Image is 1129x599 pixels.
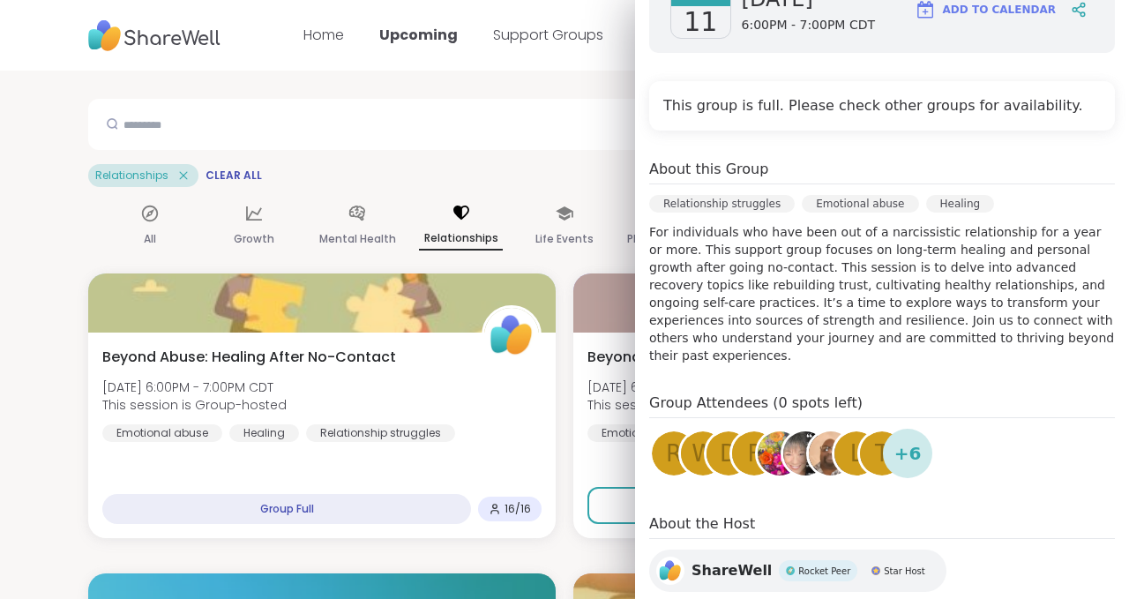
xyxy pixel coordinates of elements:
[493,25,603,45] a: Support Groups
[781,429,830,478] a: ReginaMaria
[587,396,772,414] span: This session is Group-hosted
[798,565,850,578] span: Rocket Peer
[809,431,853,475] img: dougr2026
[144,228,156,250] p: All
[649,223,1115,364] p: For individuals who have been out of a narcissistic relationship for a year or more. This support...
[656,557,684,585] img: ShareWell
[102,378,287,396] span: [DATE] 6:00PM - 7:00PM CDT
[95,168,168,183] span: Relationships
[649,513,1115,539] h4: About the Host
[484,308,539,363] img: ShareWell
[303,25,344,45] a: Home
[802,195,918,213] div: Emotional abuse
[535,228,594,250] p: Life Events
[505,502,531,516] span: 16 / 16
[627,228,710,250] p: Physical Health
[857,429,907,478] a: T
[666,437,682,471] span: R
[587,487,963,524] button: Sign Up
[649,550,946,592] a: ShareWellShareWellRocket PeerRocket PeerStar HostStar Host
[234,228,274,250] p: Growth
[806,429,856,478] a: dougr2026
[894,440,922,467] span: + 6
[692,437,714,471] span: w
[729,429,779,478] a: F
[692,560,772,581] span: ShareWell
[783,431,827,475] img: ReginaMaria
[587,347,881,368] span: Beyond Abuse: Healing After No-Contact
[663,95,1101,116] h4: This group is full. Please check other groups for availability.
[755,429,804,478] a: Meredith100
[102,494,471,524] div: Group Full
[319,228,396,250] p: Mental Health
[88,11,221,60] img: ShareWell Nav Logo
[832,429,881,478] a: l
[206,168,262,183] span: Clear All
[102,347,396,368] span: Beyond Abuse: Healing After No-Contact
[871,566,880,575] img: Star Host
[649,393,1115,418] h4: Group Attendees (0 spots left)
[684,6,717,38] span: 11
[720,437,737,471] span: D
[758,431,802,475] img: Meredith100
[649,429,699,478] a: R
[379,25,458,45] a: Upcoming
[649,159,768,180] h4: About this Group
[748,437,761,471] span: F
[419,228,503,251] p: Relationships
[742,17,875,34] span: 6:00PM - 7:00PM CDT
[306,424,455,442] div: Relationship struggles
[850,437,864,471] span: l
[926,195,995,213] div: Healing
[587,424,707,442] div: Emotional abuse
[884,565,924,578] span: Star Host
[229,424,299,442] div: Healing
[587,378,772,396] span: [DATE] 6:00PM - 7:00PM CDT
[704,429,753,478] a: D
[102,424,222,442] div: Emotional abuse
[875,437,889,471] span: T
[102,396,287,414] span: This session is Group-hosted
[786,566,795,575] img: Rocket Peer
[678,429,728,478] a: w
[649,195,795,213] div: Relationship struggles
[943,2,1056,18] span: Add to Calendar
